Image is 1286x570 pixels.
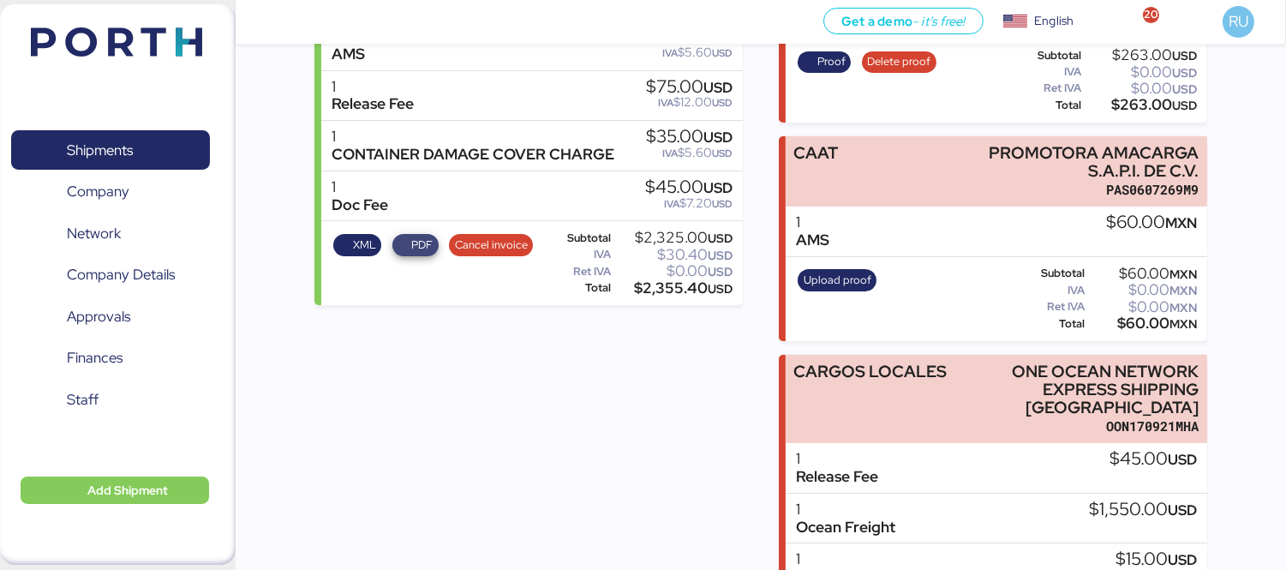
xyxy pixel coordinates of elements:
div: $45.00 [1110,450,1197,469]
span: USD [703,178,733,197]
div: PAS0607269M9 [956,181,1199,199]
button: Delete proof [862,51,936,74]
a: Staff [11,380,210,419]
span: Upload proof [804,271,871,290]
button: XML [333,234,381,256]
span: USD [1172,81,1197,97]
span: USD [708,231,733,246]
span: USD [1168,550,1197,569]
div: $12.00 [646,96,733,109]
div: PROMOTORA AMACARGA S.A.P.I. DE C.V. [956,144,1199,180]
span: RU [1229,10,1248,33]
div: Ret IVA [547,266,611,278]
div: $35.00 [646,128,733,147]
button: Add Shipment [21,477,209,504]
div: 1 [332,178,388,196]
div: $60.00 [1088,267,1197,280]
div: 1 [796,550,858,568]
div: Ret IVA [1012,82,1082,94]
a: Company [11,172,210,212]
div: 1 [332,78,414,96]
span: USD [712,96,733,110]
span: Finances [67,345,123,370]
div: $5.60 [646,46,733,59]
div: 1 [796,501,895,519]
span: IVA [662,147,678,160]
span: USD [703,78,733,97]
div: $5.60 [646,147,733,159]
div: $0.00 [1086,82,1198,95]
span: USD [712,147,733,160]
span: Staff [67,387,99,412]
div: 1 [796,213,829,231]
span: USD [712,46,733,60]
span: XML [353,236,376,255]
span: PDF [411,236,433,255]
button: Proof [798,51,851,74]
span: USD [1172,98,1197,113]
div: $263.00 [1086,49,1198,62]
span: USD [1172,48,1197,63]
div: ONE OCEAN NETWORK EXPRESS SHIPPING [GEOGRAPHIC_DATA] [956,363,1199,417]
div: CONTAINER DAMAGE COVER CHARGE [332,146,614,164]
span: Add Shipment [87,480,168,501]
span: USD [1168,450,1197,469]
a: Finances [11,339,210,378]
span: USD [708,264,733,279]
div: English [1034,12,1074,30]
div: $30.40 [614,249,733,261]
button: Cancel invoice [449,234,533,256]
span: Approvals [67,304,130,329]
div: $35.00 [646,27,733,46]
span: MXN [1169,283,1197,298]
span: USD [1172,65,1197,81]
div: 1 [796,450,878,468]
div: OON170921MHA [956,417,1199,435]
button: Upload proof [798,269,876,291]
div: IVA [1012,66,1082,78]
div: Release Fee [332,95,414,113]
div: $60.00 [1088,317,1197,330]
div: $2,325.00 [614,231,733,244]
div: AMS [332,45,365,63]
div: $75.00 [646,78,733,97]
div: Subtotal [1012,50,1082,62]
span: Proof [817,52,846,71]
a: Shipments [11,130,210,170]
span: IVA [662,46,678,60]
div: AMS [796,231,829,249]
div: Release Fee [796,468,878,486]
span: Cancel invoice [455,236,528,255]
div: $45.00 [645,178,733,197]
a: Approvals [11,297,210,336]
div: CAAT [793,144,838,162]
span: IVA [658,96,673,110]
div: $0.00 [614,265,733,278]
div: CARGOS LOCALES [793,363,947,381]
span: MXN [1165,213,1197,232]
div: Total [1012,99,1082,111]
button: PDF [392,234,439,256]
span: USD [712,197,733,211]
div: $60.00 [1106,213,1197,232]
span: MXN [1169,300,1197,315]
div: IVA [547,249,611,261]
span: Delete proof [867,52,930,71]
div: $2,355.40 [614,282,733,295]
span: IVA [664,197,679,211]
span: USD [708,281,733,297]
a: Company Details [11,255,210,295]
div: Ret IVA [1012,301,1085,313]
span: Company [67,179,129,204]
div: $0.00 [1088,284,1197,297]
div: 1 [332,128,614,146]
div: $0.00 [1088,301,1197,314]
div: IVA [1012,285,1085,297]
span: Network [67,221,121,246]
div: Subtotal [547,232,611,244]
div: $263.00 [1086,99,1198,111]
div: Total [1012,318,1085,330]
div: $0.00 [1086,66,1198,79]
div: $1,550.00 [1089,501,1197,519]
div: Total [547,282,611,294]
